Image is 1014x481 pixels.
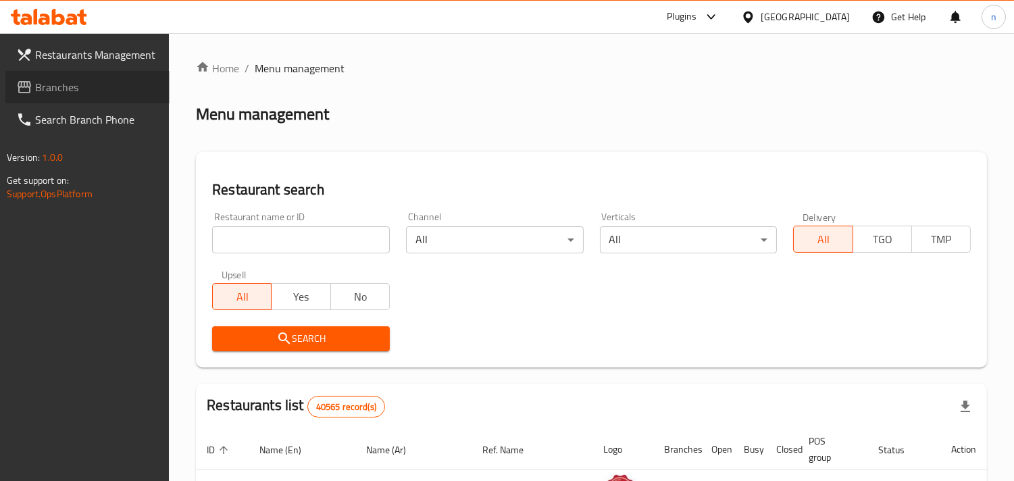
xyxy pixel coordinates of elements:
div: All [406,226,584,253]
div: [GEOGRAPHIC_DATA] [761,9,850,24]
a: Search Branch Phone [5,103,170,136]
span: 1.0.0 [42,149,63,166]
div: Total records count [307,396,385,417]
span: Ref. Name [482,442,541,458]
span: n [991,9,996,24]
span: Version: [7,149,40,166]
div: Plugins [667,9,696,25]
span: Get support on: [7,172,69,189]
span: ID [207,442,232,458]
th: Action [940,429,987,470]
button: Yes [271,283,330,310]
span: POS group [809,433,851,465]
a: Branches [5,71,170,103]
th: Logo [592,429,653,470]
span: TMP [917,230,965,249]
div: Export file [949,390,982,423]
th: Closed [765,429,798,470]
a: Support.OpsPlatform [7,185,93,203]
button: No [330,283,390,310]
span: No [336,287,384,307]
button: TMP [911,226,971,253]
button: Search [212,326,390,351]
input: Search for restaurant name or ID.. [212,226,390,253]
nav: breadcrumb [196,60,987,76]
label: Delivery [803,212,836,222]
h2: Restaurants list [207,395,385,417]
span: Name (Ar) [367,442,424,458]
div: All [600,226,778,253]
span: Name (En) [259,442,319,458]
a: Restaurants Management [5,39,170,71]
button: TGO [853,226,912,253]
a: Home [196,60,239,76]
span: Search Branch Phone [35,111,159,128]
span: All [799,230,847,249]
h2: Menu management [196,103,329,125]
span: Status [878,442,922,458]
span: Restaurants Management [35,47,159,63]
span: TGO [859,230,907,249]
span: Search [223,330,379,347]
span: All [218,287,266,307]
th: Branches [653,429,701,470]
span: Menu management [255,60,345,76]
h2: Restaurant search [212,180,971,200]
button: All [793,226,853,253]
span: Yes [277,287,325,307]
th: Open [701,429,733,470]
label: Upsell [222,270,247,279]
li: / [245,60,249,76]
span: 40565 record(s) [308,401,384,413]
th: Busy [733,429,765,470]
span: Branches [35,79,159,95]
button: All [212,283,272,310]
